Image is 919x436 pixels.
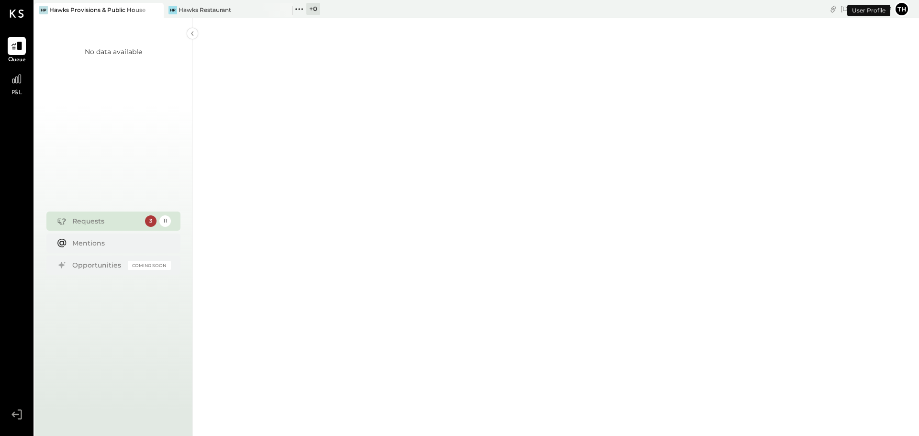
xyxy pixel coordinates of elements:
div: Hawks Provisions & Public House [49,6,146,14]
div: Opportunities [72,260,123,270]
button: Th [894,1,909,17]
span: Queue [8,56,26,65]
div: No data available [85,47,142,56]
div: 3 [145,215,157,227]
div: Mentions [72,238,166,248]
div: Hawks Restaurant [179,6,231,14]
div: 11 [159,215,171,227]
a: P&L [0,70,33,98]
div: copy link [829,4,838,14]
span: P&L [11,89,22,98]
div: [DATE] [841,4,892,13]
div: Coming Soon [128,261,171,270]
div: User Profile [847,5,890,16]
div: HR [168,6,177,14]
div: HP [39,6,48,14]
a: Queue [0,37,33,65]
div: Requests [72,216,140,226]
div: + 0 [306,3,320,15]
